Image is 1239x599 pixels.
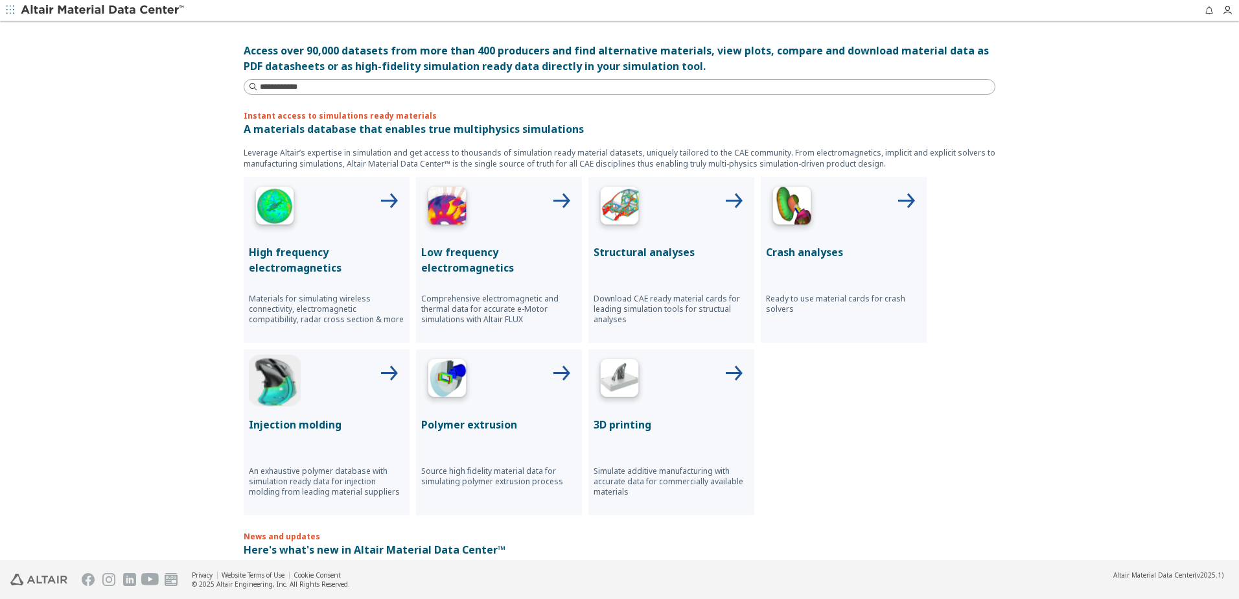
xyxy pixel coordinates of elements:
[249,244,404,276] p: High frequency electromagnetics
[594,294,749,325] p: Download CAE ready material cards for leading simulation tools for structual analyses
[244,542,995,558] p: Here's what's new in Altair Material Data Center™
[588,177,754,343] button: Structural Analyses IconStructural analysesDownload CAE ready material cards for leading simulati...
[594,182,645,234] img: Structural Analyses Icon
[244,531,995,542] p: News and updates
[761,177,927,343] button: Crash Analyses IconCrash analysesReady to use material cards for crash solvers
[244,177,410,343] button: High Frequency IconHigh frequency electromagneticsMaterials for simulating wireless connectivity,...
[421,417,577,432] p: Polymer extrusion
[249,182,301,234] img: High Frequency Icon
[766,294,921,314] p: Ready to use material cards for crash solvers
[594,355,645,406] img: 3D Printing Icon
[416,177,582,343] button: Low Frequency IconLow frequency electromagneticsComprehensive electromagnetic and thermal data fo...
[10,574,67,585] img: Altair Engineering
[421,355,473,406] img: Polymer Extrusion Icon
[244,110,995,121] p: Instant access to simulations ready materials
[192,580,350,589] div: © 2025 Altair Engineering, Inc. All Rights Reserved.
[244,43,995,74] div: Access over 90,000 datasets from more than 400 producers and find alternative materials, view plo...
[766,182,818,234] img: Crash Analyses Icon
[1113,570,1195,580] span: Altair Material Data Center
[192,570,213,580] a: Privacy
[594,244,749,260] p: Structural analyses
[244,121,995,137] p: A materials database that enables true multiphysics simulations
[594,466,749,497] p: Simulate additive manufacturing with accurate data for commercially available materials
[594,417,749,432] p: 3D printing
[249,355,301,406] img: Injection Molding Icon
[21,4,186,17] img: Altair Material Data Center
[421,182,473,234] img: Low Frequency Icon
[244,349,410,515] button: Injection Molding IconInjection moldingAn exhaustive polymer database with simulation ready data ...
[222,570,284,580] a: Website Terms of Use
[249,466,404,497] p: An exhaustive polymer database with simulation ready data for injection molding from leading mate...
[294,570,341,580] a: Cookie Consent
[249,294,404,325] p: Materials for simulating wireless connectivity, electromagnetic compatibility, radar cross sectio...
[766,244,921,260] p: Crash analyses
[416,349,582,515] button: Polymer Extrusion IconPolymer extrusionSource high fidelity material data for simulating polymer ...
[249,417,404,432] p: Injection molding
[588,349,754,515] button: 3D Printing Icon3D printingSimulate additive manufacturing with accurate data for commercially av...
[1113,570,1223,580] div: (v2025.1)
[421,244,577,276] p: Low frequency electromagnetics
[244,147,995,169] p: Leverage Altair’s expertise in simulation and get access to thousands of simulation ready materia...
[421,294,577,325] p: Comprehensive electromagnetic and thermal data for accurate e-Motor simulations with Altair FLUX
[421,466,577,487] p: Source high fidelity material data for simulating polymer extrusion process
